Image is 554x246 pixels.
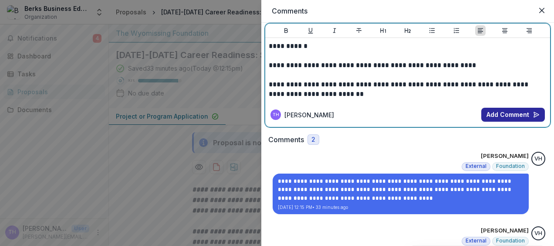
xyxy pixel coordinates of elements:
[496,238,525,244] span: Foundation
[278,204,524,211] p: [DATE] 12:15 PM • 33 minutes ago
[354,25,364,36] button: Strike
[268,136,304,144] h2: Comments
[466,238,486,244] span: External
[535,3,549,17] button: Close
[272,7,544,15] h2: Comments
[475,25,486,36] button: Align Left
[305,25,316,36] button: Underline
[466,163,486,169] span: External
[273,113,279,117] div: Terri Hill
[534,231,542,236] div: Valeri Harteg
[481,152,529,161] p: [PERSON_NAME]
[378,25,388,36] button: Heading 1
[451,25,462,36] button: Ordered List
[481,108,545,122] button: Add Comment
[281,25,291,36] button: Bold
[500,25,510,36] button: Align Center
[496,163,525,169] span: Foundation
[481,226,529,235] p: [PERSON_NAME]
[329,25,340,36] button: Italicize
[427,25,437,36] button: Bullet List
[534,156,542,162] div: Valeri Harteg
[284,110,334,120] p: [PERSON_NAME]
[524,25,534,36] button: Align Right
[311,136,315,143] span: 2
[402,25,413,36] button: Heading 2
